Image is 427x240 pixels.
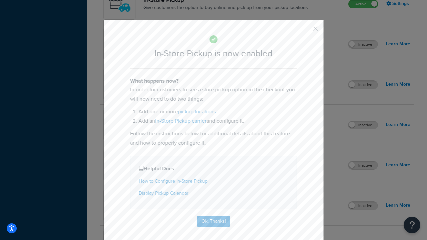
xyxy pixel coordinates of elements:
[178,108,216,115] a: pickup locations
[139,178,207,185] a: How to Configure In-Store Pickup
[138,107,297,116] li: Add one or more .
[197,216,230,227] button: Ok, Thanks!
[155,117,206,125] a: In-Store Pickup carrier
[139,165,288,173] h4: Helpful Docs
[130,77,297,85] h4: What happens now?
[130,85,297,104] p: In order for customers to see a store pickup option in the checkout you will now need to do two t...
[139,190,188,197] a: Display Pickup Calendar
[138,116,297,126] li: Add an and configure it.
[130,129,297,148] p: Follow the instructions below for additional details about this feature and how to properly confi...
[130,49,297,58] h2: In-Store Pickup is now enabled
